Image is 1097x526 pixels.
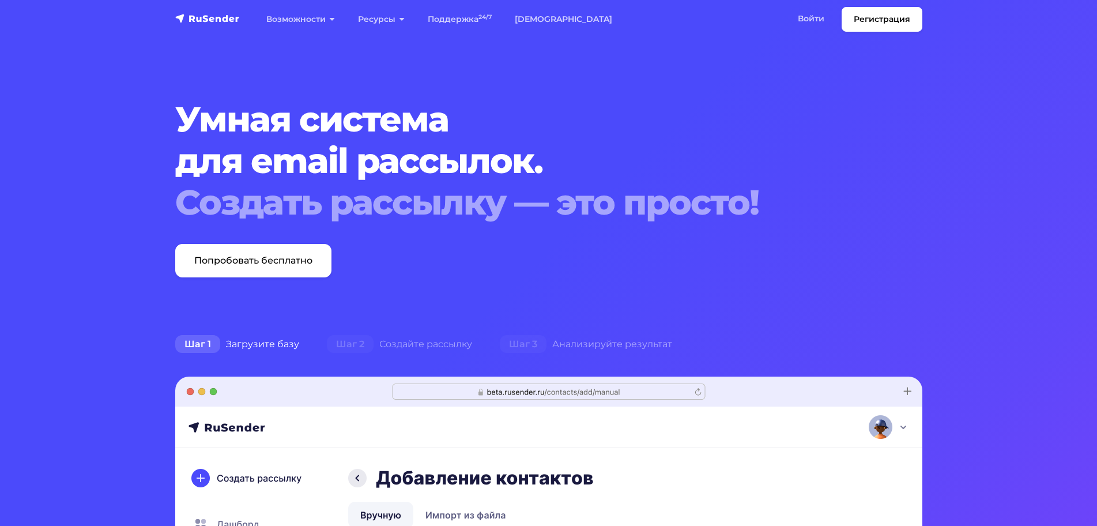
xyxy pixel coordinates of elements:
[175,244,331,277] a: Попробовать бесплатно
[175,335,220,354] span: Шаг 1
[161,333,313,356] div: Загрузите базу
[175,182,859,223] div: Создать рассылку — это просто!
[313,333,486,356] div: Создайте рассылку
[327,335,374,354] span: Шаг 2
[486,333,686,356] div: Анализируйте результат
[786,7,836,31] a: Войти
[500,335,546,354] span: Шаг 3
[478,13,492,21] sup: 24/7
[503,7,624,31] a: [DEMOGRAPHIC_DATA]
[416,7,503,31] a: Поддержка24/7
[175,13,240,24] img: RuSender
[842,7,922,32] a: Регистрация
[255,7,346,31] a: Возможности
[346,7,416,31] a: Ресурсы
[175,99,859,223] h1: Умная система для email рассылок.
